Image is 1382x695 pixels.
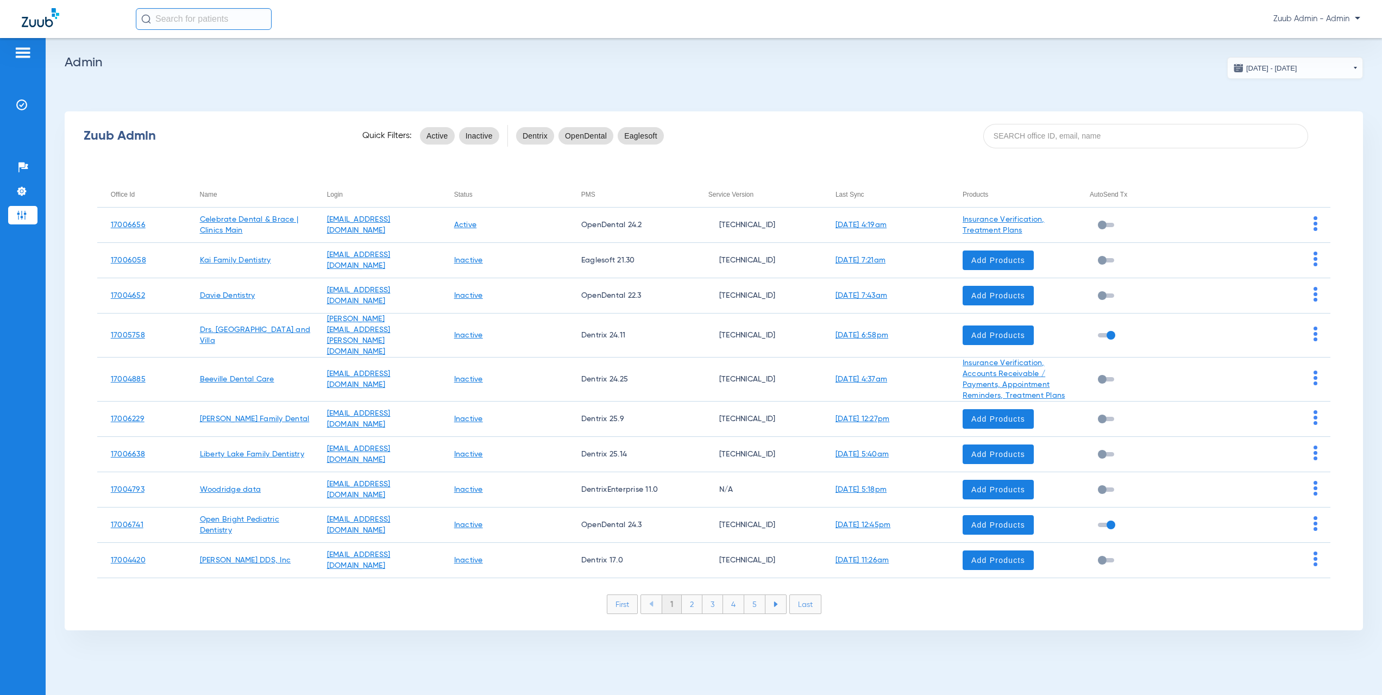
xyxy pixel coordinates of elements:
a: [DATE] 12:45pm [836,521,891,529]
button: Add Products [963,325,1034,345]
a: [DATE] 4:19am [836,221,887,229]
button: Add Products [963,251,1034,270]
img: group-dot-blue.svg [1314,327,1317,341]
a: [DATE] 11:26am [836,556,889,564]
img: date.svg [1233,62,1244,73]
td: N/A [695,472,822,508]
a: Celebrate Dental & Brace | Clinics Main [200,216,299,234]
h2: Admin [65,57,1363,68]
img: group-dot-blue.svg [1314,371,1317,385]
a: Insurance Verification, Treatment Plans [963,216,1045,234]
img: group-dot-blue.svg [1314,552,1317,566]
mat-chip-listbox: pms-filters [516,125,664,147]
img: group-dot-blue.svg [1314,287,1317,302]
div: AutoSend Tx [1090,189,1203,201]
td: OpenDental 24.2 [568,208,695,243]
div: Last Sync [836,189,949,201]
a: [DATE] 5:40am [836,450,889,458]
a: 17006229 [111,415,145,423]
li: 5 [744,595,765,613]
a: Davie Dentistry [200,292,255,299]
td: [TECHNICAL_ID] [695,543,822,578]
img: arrow-right-blue.svg [774,602,778,607]
a: Inactive [454,556,483,564]
button: Add Products [963,409,1034,429]
a: [EMAIL_ADDRESS][DOMAIN_NAME] [327,410,391,428]
a: 17004793 [111,486,145,493]
a: Woodridge data [200,486,261,493]
span: Active [426,130,448,141]
a: 17006741 [111,521,143,529]
div: PMS [581,189,595,201]
img: group-dot-blue.svg [1314,481,1317,496]
a: Inactive [454,415,483,423]
mat-chip-listbox: status-filters [420,125,499,147]
a: [EMAIL_ADDRESS][DOMAIN_NAME] [327,370,391,389]
a: 17006058 [111,256,146,264]
div: Login [327,189,343,201]
a: 17004885 [111,375,146,383]
a: [EMAIL_ADDRESS][DOMAIN_NAME] [327,251,391,270]
a: [EMAIL_ADDRESS][DOMAIN_NAME] [327,216,391,234]
a: Active [454,221,477,229]
img: group-dot-blue.svg [1314,252,1317,266]
a: 17004652 [111,292,145,299]
li: 4 [723,595,744,613]
div: Products [963,189,1076,201]
div: Login [327,189,441,201]
div: PMS [581,189,695,201]
td: [TECHNICAL_ID] [695,314,822,358]
span: Add Products [971,330,1025,341]
td: Dentrix 25.9 [568,402,695,437]
td: OpenDental 24.3 [568,508,695,543]
span: Add Products [971,519,1025,530]
div: Chat Widget [1328,643,1382,695]
a: [EMAIL_ADDRESS][DOMAIN_NAME] [327,286,391,305]
a: Drs. [GEOGRAPHIC_DATA] and Villa [200,326,311,345]
button: [DATE] - [DATE] [1227,57,1363,79]
a: [DATE] 4:37am [836,375,887,383]
span: Add Products [971,290,1025,301]
td: [TECHNICAL_ID] [695,243,822,278]
td: [TECHNICAL_ID] [695,208,822,243]
a: 17006656 [111,221,146,229]
a: 17005758 [111,331,145,339]
a: Insurance Verification, Accounts Receivable / Payments, Appointment Reminders, Treatment Plans [963,359,1065,399]
img: group-dot-blue.svg [1314,410,1317,425]
a: [PERSON_NAME] Family Dental [200,415,310,423]
div: Service Version [708,189,753,201]
a: Liberty Lake Family Dentistry [200,450,304,458]
td: Dentrix 24.11 [568,314,695,358]
a: Inactive [454,486,483,493]
a: [DATE] 5:18pm [836,486,887,493]
span: Add Products [971,414,1025,424]
div: Office Id [111,189,135,201]
a: [EMAIL_ADDRESS][DOMAIN_NAME] [327,551,391,569]
li: 3 [702,595,723,613]
a: Inactive [454,331,483,339]
td: Dentrix 17.0 [568,543,695,578]
button: Add Products [963,286,1034,305]
div: Name [200,189,313,201]
a: [PERSON_NAME] DDS, Inc [200,556,291,564]
span: Add Products [971,555,1025,566]
a: Kai Family Dentistry [200,256,271,264]
li: 2 [682,595,702,613]
button: Add Products [963,480,1034,499]
td: [TECHNICAL_ID] [695,508,822,543]
a: Inactive [454,292,483,299]
a: Inactive [454,521,483,529]
div: Status [454,189,568,201]
span: Inactive [466,130,493,141]
span: Eaglesoft [624,130,657,141]
td: Eaglesoft 21.30 [568,243,695,278]
a: Beeville Dental Care [200,375,274,383]
img: Zuub Logo [22,8,59,27]
div: AutoSend Tx [1090,189,1127,201]
li: 1 [662,595,682,613]
td: [TECHNICAL_ID] [695,358,822,402]
img: group-dot-blue.svg [1314,516,1317,531]
div: Office Id [111,189,186,201]
button: Add Products [963,444,1034,464]
span: Add Products [971,449,1025,460]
